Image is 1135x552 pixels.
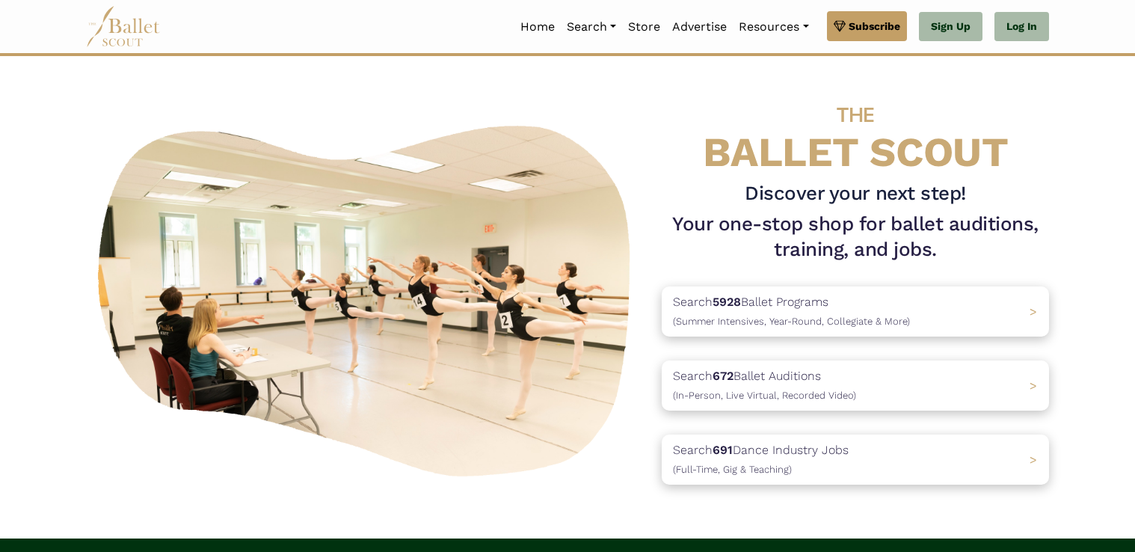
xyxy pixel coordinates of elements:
[827,11,907,41] a: Subscribe
[662,361,1049,411] a: Search672Ballet Auditions(In-Person, Live Virtual, Recorded Video) >
[673,367,856,405] p: Search Ballet Auditions
[994,12,1049,42] a: Log In
[919,12,982,42] a: Sign Up
[666,11,733,43] a: Advertise
[1030,453,1037,467] span: >
[673,316,910,327] span: (Summer Intensives, Year-Round, Collegiate & More)
[849,18,900,34] span: Subscribe
[673,464,792,475] span: (Full-Time, Gig & Teaching)
[1030,304,1037,319] span: >
[1030,378,1037,393] span: >
[733,11,814,43] a: Resources
[713,295,741,309] b: 5928
[622,11,666,43] a: Store
[673,441,849,479] p: Search Dance Industry Jobs
[673,292,910,331] p: Search Ballet Programs
[514,11,561,43] a: Home
[837,102,874,127] span: THE
[662,286,1049,337] a: Search5928Ballet Programs(Summer Intensives, Year-Round, Collegiate & More)>
[834,18,846,34] img: gem.svg
[662,212,1049,263] h1: Your one-stop shop for ballet auditions, training, and jobs.
[561,11,622,43] a: Search
[673,390,856,401] span: (In-Person, Live Virtual, Recorded Video)
[713,369,733,383] b: 672
[662,435,1049,485] a: Search691Dance Industry Jobs(Full-Time, Gig & Teaching) >
[662,181,1049,206] h3: Discover your next step!
[713,443,733,457] b: 691
[662,86,1049,175] h4: BALLET SCOUT
[86,109,650,485] img: A group of ballerinas talking to each other in a ballet studio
